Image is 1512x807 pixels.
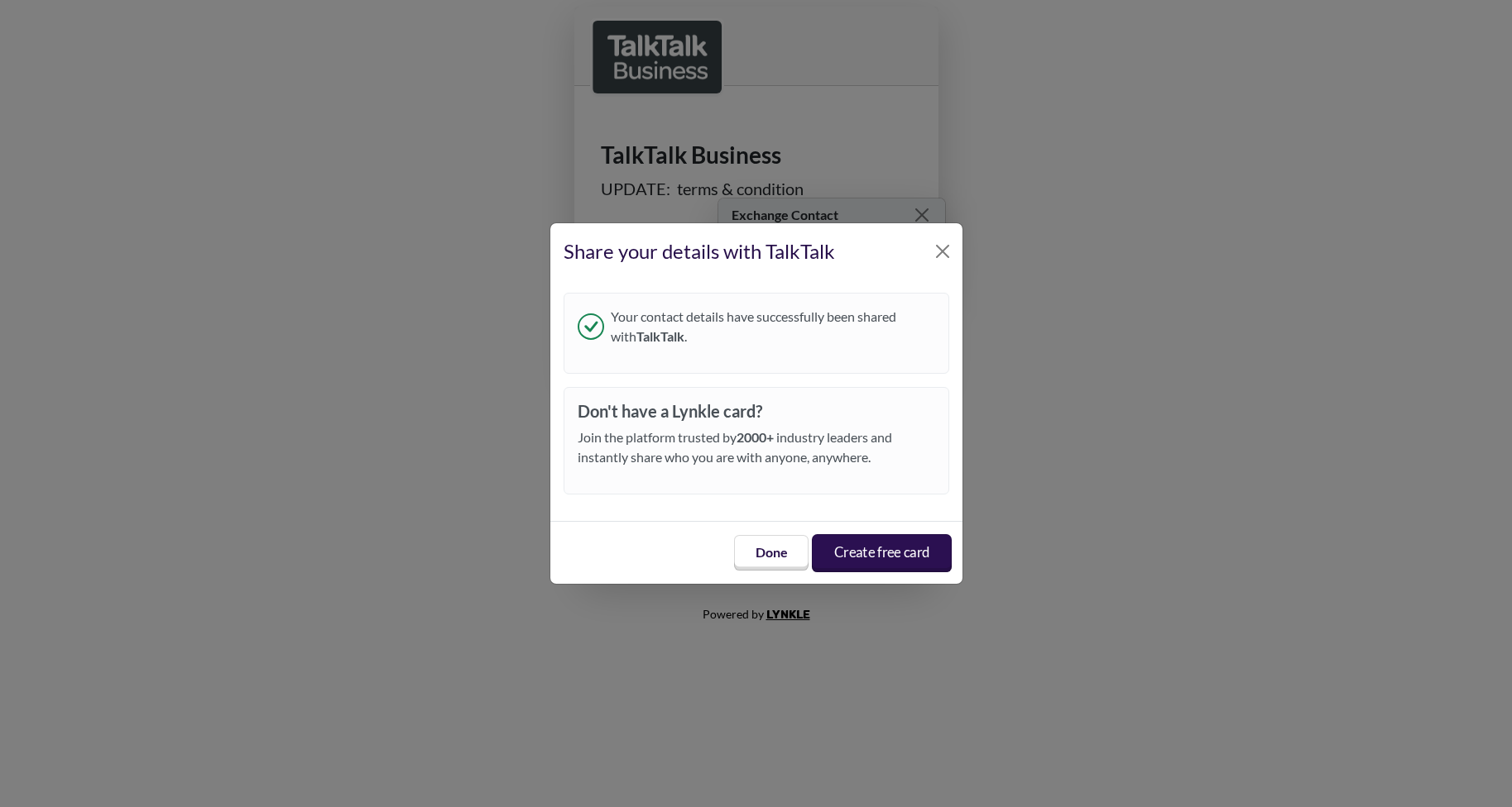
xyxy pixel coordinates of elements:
h3: Don't have a Lynkle card? [578,401,935,421]
strong: TalkTalk [636,328,684,344]
p: Join the platform trusted by industry leaders and instantly share who you are with anyone, anywhere. [578,427,935,467]
span: Your contact details have successfully been shared with . [604,307,935,346]
a: Create free card [812,534,952,572]
button: Done [734,535,809,571]
strong: 2000+ [737,429,774,445]
button: Close [929,238,956,265]
div: Share your details with TalkTalk [564,236,835,266]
